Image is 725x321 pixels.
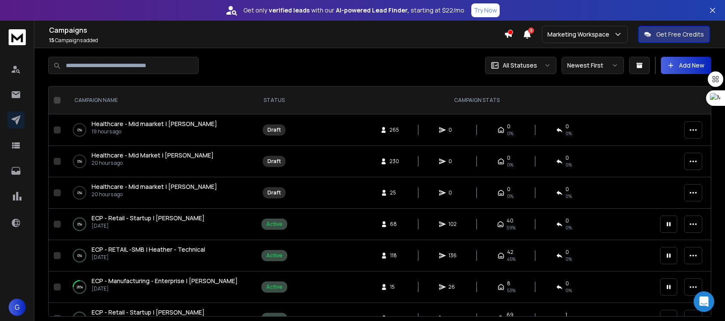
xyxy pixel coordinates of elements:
[565,249,569,256] span: 0
[390,158,399,165] span: 230
[565,130,572,137] span: 0%
[64,240,250,272] td: 0%ECP - RETAIL -SMB | Heather - Technical[DATE]
[64,86,250,114] th: CAMPAIGN NAME
[266,284,283,290] div: Active
[92,245,205,253] span: ECP - RETAIL -SMB | Heather - Technical
[507,287,516,294] span: 53 %
[565,154,569,161] span: 0
[638,26,710,43] button: Get Free Credits
[449,127,457,133] span: 0
[503,61,537,70] p: All Statuses
[565,217,569,224] span: 0
[390,284,399,290] span: 15
[77,157,82,166] p: 0 %
[507,186,510,193] span: 0
[565,280,569,287] span: 0
[92,128,217,135] p: 19 hours ago
[92,214,205,222] a: ECP - Retail - Startup | [PERSON_NAME]
[449,284,457,290] span: 26
[507,217,513,224] span: 40
[77,220,82,228] p: 0 %
[565,161,572,168] span: 0%
[92,160,214,167] p: 20 hours ago
[507,130,513,137] span: 0%
[565,256,572,262] span: 0 %
[449,189,457,196] span: 0
[267,158,281,165] div: Draft
[390,127,399,133] span: 265
[49,25,504,35] h1: Campaigns
[243,6,464,15] p: Get only with our starting at $22/mo
[390,221,399,228] span: 68
[9,29,26,45] img: logo
[266,252,283,259] div: Active
[92,245,205,254] a: ECP - RETAIL -SMB | Heather - Technical
[92,182,217,191] a: Healthcare - Mid maarket | [PERSON_NAME]
[528,28,534,34] span: 3
[390,189,399,196] span: 25
[507,123,510,130] span: 0
[49,37,54,44] span: 15
[474,6,497,15] p: Try Now
[507,280,510,287] span: 8
[565,186,569,193] span: 0
[77,126,82,134] p: 0 %
[507,224,516,231] span: 59 %
[449,221,457,228] span: 102
[64,209,250,240] td: 0%ECP - Retail - Startup | [PERSON_NAME][DATE]
[565,287,572,294] span: 0 %
[565,123,569,130] span: 0
[565,224,572,231] span: 0 %
[77,188,82,197] p: 0 %
[49,37,504,44] p: Campaigns added
[269,6,310,15] strong: verified leads
[64,177,250,209] td: 0%Healthcare - Mid maarket | [PERSON_NAME]20 hours ago
[547,30,613,39] p: Marketing Workspace
[92,254,205,261] p: [DATE]
[565,312,567,318] span: 1
[507,312,513,318] span: 69
[562,57,624,74] button: Newest First
[9,299,26,316] button: G
[336,6,409,15] strong: AI-powered Lead Finder,
[694,291,714,312] div: Open Intercom Messenger
[449,158,457,165] span: 0
[92,277,238,285] a: ECP - Manufacturing - Enterprise | [PERSON_NAME]
[92,151,214,160] a: Healthcare - Mid Market | [PERSON_NAME]
[266,221,283,228] div: Active
[565,193,572,200] span: 0%
[449,252,457,259] span: 136
[92,308,205,317] a: ECP - Retail - Startup | [PERSON_NAME]
[64,272,250,303] td: 26%ECP - Manufacturing - Enterprise | [PERSON_NAME][DATE]
[64,114,250,146] td: 0%Healthcare - Mid maarket | [PERSON_NAME]19 hours ago
[77,251,82,260] p: 0 %
[77,283,83,291] p: 26 %
[507,161,513,168] span: 0%
[507,256,516,262] span: 45 %
[92,120,217,128] a: Healthcare - Mid maarket | [PERSON_NAME]
[661,57,711,74] button: Add New
[656,30,704,39] p: Get Free Credits
[471,3,500,17] button: Try Now
[92,308,205,316] span: ECP - Retail - Startup | [PERSON_NAME]
[92,222,205,229] p: [DATE]
[390,252,399,259] span: 118
[267,127,281,133] div: Draft
[507,193,513,200] span: 0%
[92,285,238,292] p: [DATE]
[298,86,655,114] th: CAMPAIGN STATS
[64,146,250,177] td: 0%Healthcare - Mid Market | [PERSON_NAME]20 hours ago
[92,191,217,198] p: 20 hours ago
[250,86,298,114] th: STATUS
[267,189,281,196] div: Draft
[92,151,214,159] span: Healthcare - Mid Market | [PERSON_NAME]
[507,154,510,161] span: 0
[507,249,513,256] span: 42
